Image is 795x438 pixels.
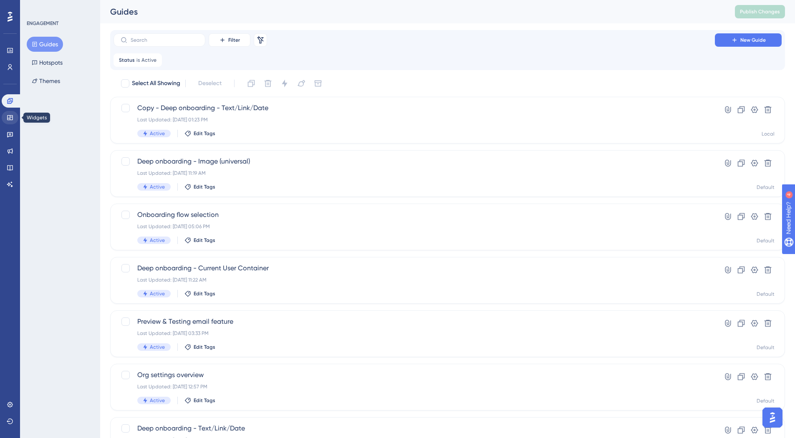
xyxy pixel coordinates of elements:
span: Edit Tags [194,184,215,190]
button: Edit Tags [184,184,215,190]
span: Active [141,57,156,63]
div: Last Updated: [DATE] 11:19 AM [137,170,691,176]
button: Hotspots [27,55,68,70]
span: Deep onboarding - Current User Container [137,263,691,273]
span: Edit Tags [194,397,215,404]
span: Status [119,57,135,63]
div: Default [757,184,775,191]
span: Active [150,130,165,137]
button: Edit Tags [184,130,215,137]
span: Need Help? [20,2,52,12]
span: Edit Tags [194,237,215,244]
div: Local [762,131,775,137]
span: Edit Tags [194,290,215,297]
span: Org settings overview [137,370,691,380]
span: is [136,57,140,63]
button: New Guide [715,33,782,47]
button: Themes [27,73,65,88]
span: Onboarding flow selection [137,210,691,220]
div: Default [757,291,775,297]
span: Filter [228,37,240,43]
div: Default [757,237,775,244]
span: Edit Tags [194,130,215,137]
div: Last Updated: [DATE] 11:22 AM [137,277,691,283]
span: Deep onboarding - Text/Link/Date [137,423,691,433]
span: Active [150,237,165,244]
button: Edit Tags [184,397,215,404]
span: Active [150,290,165,297]
span: Deep onboarding - Image (universal) [137,156,691,166]
button: Deselect [191,76,229,91]
span: Active [150,344,165,350]
span: Active [150,397,165,404]
div: ENGAGEMENT [27,20,58,27]
span: Edit Tags [194,344,215,350]
button: Edit Tags [184,290,215,297]
div: Last Updated: [DATE] 05:06 PM [137,223,691,230]
button: Guides [27,37,63,52]
button: Filter [209,33,250,47]
div: Default [757,344,775,351]
div: 4 [58,4,61,11]
span: Deselect [198,78,222,88]
span: New Guide [740,37,766,43]
div: Guides [110,6,714,18]
span: Active [150,184,165,190]
button: Edit Tags [184,237,215,244]
input: Search [131,37,198,43]
span: Preview & Testing email feature [137,317,691,327]
span: Select All Showing [132,78,180,88]
div: Last Updated: [DATE] 01:23 PM [137,116,691,123]
div: Last Updated: [DATE] 12:57 PM [137,383,691,390]
iframe: UserGuiding AI Assistant Launcher [760,405,785,430]
div: Default [757,398,775,404]
span: Copy - Deep onboarding - Text/Link/Date [137,103,691,113]
button: Publish Changes [735,5,785,18]
div: Last Updated: [DATE] 03:33 PM [137,330,691,337]
span: Publish Changes [740,8,780,15]
button: Edit Tags [184,344,215,350]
